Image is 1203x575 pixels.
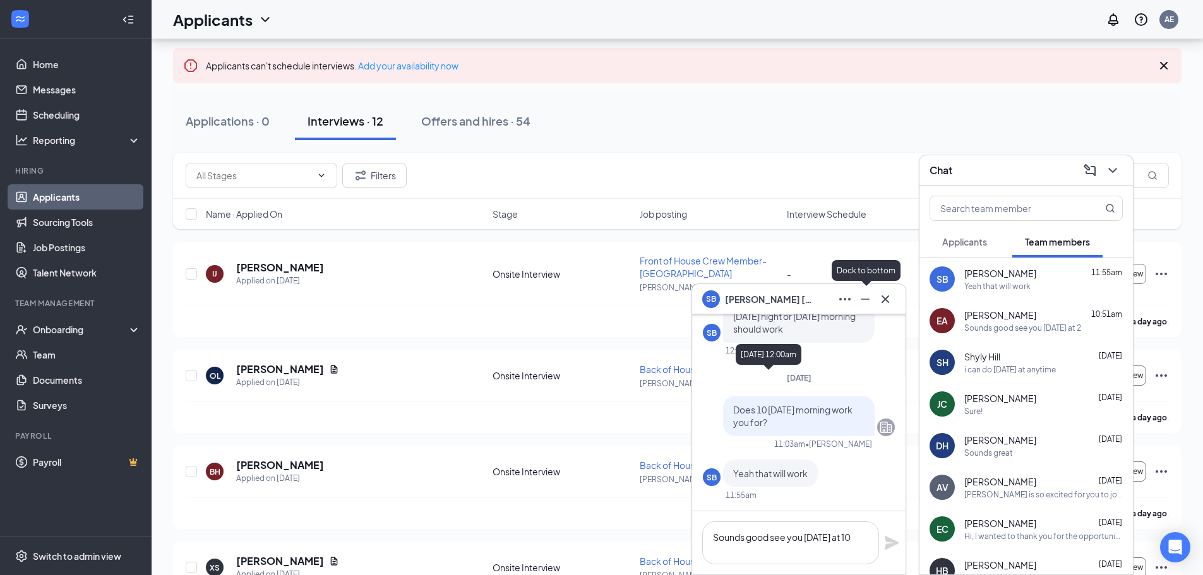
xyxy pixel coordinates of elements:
[1164,14,1174,25] div: AE
[1147,170,1158,181] svg: MagnifyingGlass
[640,208,687,220] span: Job posting
[308,113,383,129] div: Interviews · 12
[33,449,141,475] a: PayrollCrown
[258,12,273,27] svg: ChevronDown
[726,345,757,356] div: 12:10pm
[1132,413,1167,422] b: a day ago
[884,535,899,550] button: Plane
[725,292,813,306] span: [PERSON_NAME] [PERSON_NAME]
[33,184,141,210] a: Applicants
[964,434,1036,446] span: [PERSON_NAME]
[15,430,138,441] div: Payroll
[342,163,407,188] button: Filter Filters
[206,208,282,220] span: Name · Applied On
[640,378,779,389] p: [PERSON_NAME] of Whitew ...
[964,475,1036,488] span: [PERSON_NAME]
[210,562,220,573] div: XS
[875,289,895,309] button: Cross
[707,328,717,338] div: SB
[493,465,632,478] div: Onsite Interview
[964,489,1123,500] div: [PERSON_NAME] is so excited for you to join our team! Do you know anyone else who might be intere...
[964,392,1036,405] span: [PERSON_NAME]
[186,113,270,129] div: Applications · 0
[210,466,220,477] div: BH
[964,281,1031,292] div: Yeah that will work
[33,260,141,285] a: Talent Network
[787,208,866,220] span: Interview Schedule
[1103,160,1123,181] button: ChevronDown
[1091,268,1122,277] span: 11:55am
[236,376,339,389] div: Applied on [DATE]
[1154,266,1169,282] svg: Ellipses
[964,531,1123,542] div: Hi, I wanted to thank you for the opportunity to work at [PERSON_NAME]. After my first day of cla...
[33,77,141,102] a: Messages
[1154,464,1169,479] svg: Ellipses
[421,113,530,129] div: Offers and hires · 54
[930,163,952,177] h3: Chat
[33,102,141,127] a: Scheduling
[964,309,1036,321] span: [PERSON_NAME]
[835,289,855,309] button: Ellipses
[805,439,872,449] span: • [PERSON_NAME]
[1099,518,1122,527] span: [DATE]
[316,170,326,181] svg: ChevronDown
[493,561,632,574] div: Onsite Interview
[33,134,141,146] div: Reporting
[236,554,324,568] h5: [PERSON_NAME]
[173,9,253,30] h1: Applicants
[1099,351,1122,360] span: [DATE]
[702,521,879,564] textarea: Sounds good see you [DATE] at 10
[964,406,983,417] div: Sure!
[1080,160,1100,181] button: ComposeMessage
[787,373,811,382] span: [DATE]
[937,356,949,369] div: SH
[236,261,324,275] h5: [PERSON_NAME]
[937,523,949,535] div: EC
[640,364,762,375] span: Back of House Crew Member
[14,13,27,25] svg: WorkstreamLogo
[640,555,762,567] span: Back of House Crew Member
[640,474,779,485] p: [PERSON_NAME] of Whitew ...
[33,367,141,393] a: Documents
[964,323,1081,333] div: Sounds good see you [DATE] at 2
[33,550,121,562] div: Switch to admin view
[1082,163,1098,178] svg: ComposeMessage
[964,559,1036,571] span: [PERSON_NAME]
[1105,163,1120,178] svg: ChevronDown
[15,550,28,562] svg: Settings
[964,267,1036,280] span: [PERSON_NAME]
[1105,203,1115,213] svg: MagnifyingGlass
[1025,236,1090,247] span: Team members
[964,350,1000,363] span: Shyly Hill
[942,236,987,247] span: Applicants
[33,393,141,418] a: Surveys
[236,275,324,287] div: Applied on [DATE]
[196,169,311,182] input: All Stages
[733,468,808,479] span: Yeah that will work
[937,273,949,285] div: SB
[1091,309,1122,319] span: 10:51am
[837,292,853,307] svg: Ellipses
[1106,12,1121,27] svg: Notifications
[15,298,138,309] div: Team Management
[855,289,875,309] button: Minimize
[1099,476,1122,485] span: [DATE]
[707,472,717,483] div: SB
[212,268,217,279] div: IJ
[33,323,130,336] div: Onboarding
[236,472,324,485] div: Applied on [DATE]
[15,323,28,336] svg: UserCheck
[964,364,1056,375] div: i can do [DATE] at anytime
[1099,434,1122,444] span: [DATE]
[206,60,458,71] span: Applicants can't schedule interviews.
[726,490,757,501] div: 11:55am
[493,369,632,382] div: Onsite Interview
[736,344,801,365] div: [DATE] 12:00am
[329,364,339,374] svg: Document
[937,481,949,494] div: AV
[33,52,141,77] a: Home
[774,439,805,449] div: 11:03am
[878,420,894,435] svg: Company
[15,165,138,176] div: Hiring
[1132,509,1167,518] b: a day ago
